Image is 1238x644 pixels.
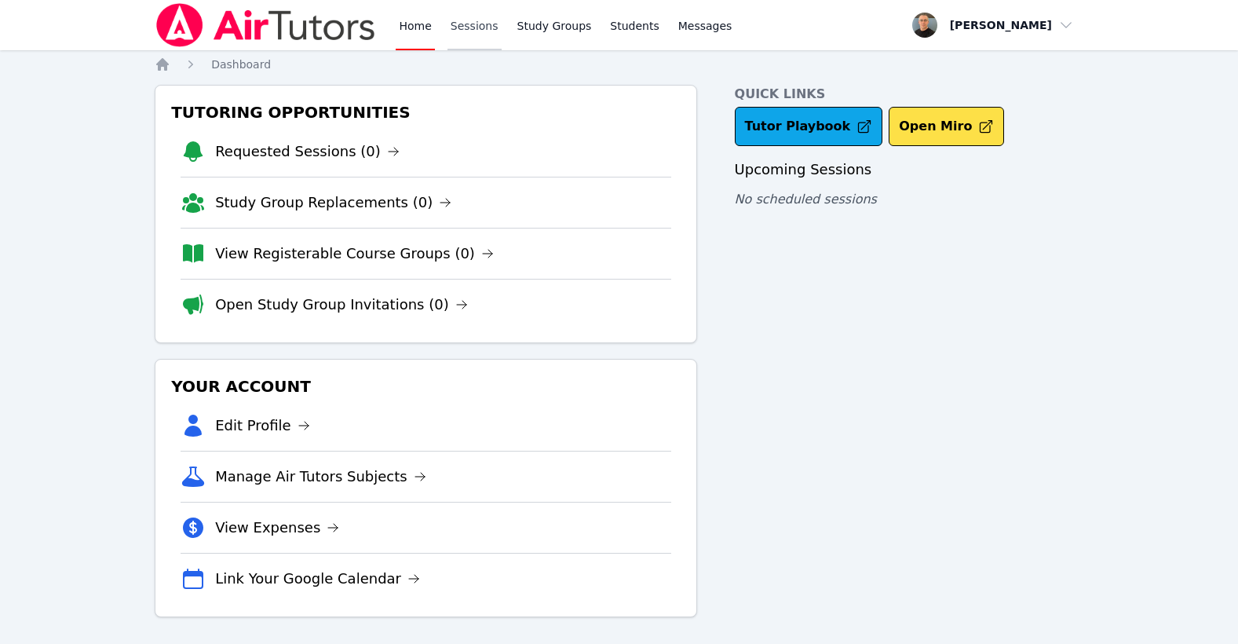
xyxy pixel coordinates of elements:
a: Study Group Replacements (0) [215,192,451,214]
h3: Upcoming Sessions [735,159,1083,181]
img: Air Tutors [155,3,377,47]
a: Manage Air Tutors Subjects [215,466,426,488]
a: Tutor Playbook [735,107,883,146]
a: Requested Sessions (0) [215,141,400,163]
h3: Your Account [168,372,683,401]
a: Edit Profile [215,415,310,437]
h3: Tutoring Opportunities [168,98,683,126]
h4: Quick Links [735,85,1083,104]
span: Messages [678,18,732,34]
span: Dashboard [211,58,271,71]
span: No scheduled sessions [735,192,877,207]
a: Open Study Group Invitations (0) [215,294,468,316]
button: Open Miro [889,107,1004,146]
a: View Expenses [215,517,339,539]
a: Dashboard [211,57,271,72]
nav: Breadcrumb [155,57,1083,72]
a: Link Your Google Calendar [215,568,420,590]
a: View Registerable Course Groups (0) [215,243,494,265]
